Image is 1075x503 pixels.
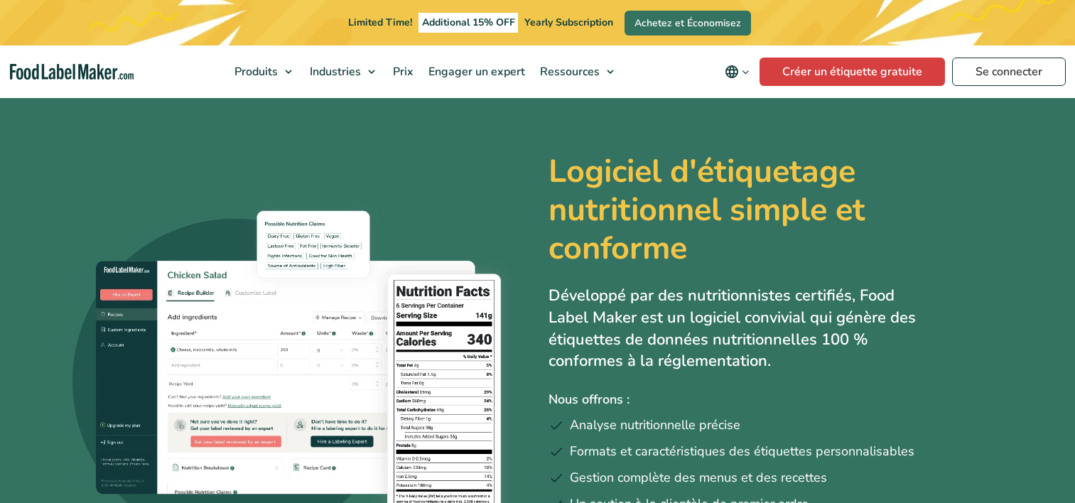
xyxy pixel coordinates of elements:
a: Engager un expert [421,45,529,98]
span: Prix [389,64,415,80]
span: Gestion complète des menus et des recettes [570,468,827,487]
a: Industries [303,45,382,98]
span: Engager un expert [424,64,526,80]
p: Nous offrons : [549,389,1003,410]
button: Change language [715,58,760,86]
span: Industries [306,64,362,80]
a: Achetez et Économisez [625,11,751,36]
span: Ressources [536,64,601,80]
span: Produits [230,64,279,80]
span: Formats et caractéristiques des étiquettes personnalisables [570,442,914,461]
a: Food Label Maker homepage [10,64,134,80]
h1: Logiciel d'étiquetage nutritionnel simple et conforme [549,153,971,268]
a: Produits [227,45,299,98]
p: Développé par des nutritionnistes certifiés, Food Label Maker est un logiciel convivial qui génèr... [549,285,918,372]
span: Limited Time! [348,16,412,29]
span: Yearly Subscription [524,16,613,29]
span: Additional 15% OFF [418,13,519,33]
span: Analyse nutritionnelle précise [570,416,740,435]
a: Créer un étiquette gratuite [760,58,945,86]
a: Prix [386,45,418,98]
a: Se connecter [952,58,1066,86]
a: Ressources [533,45,621,98]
